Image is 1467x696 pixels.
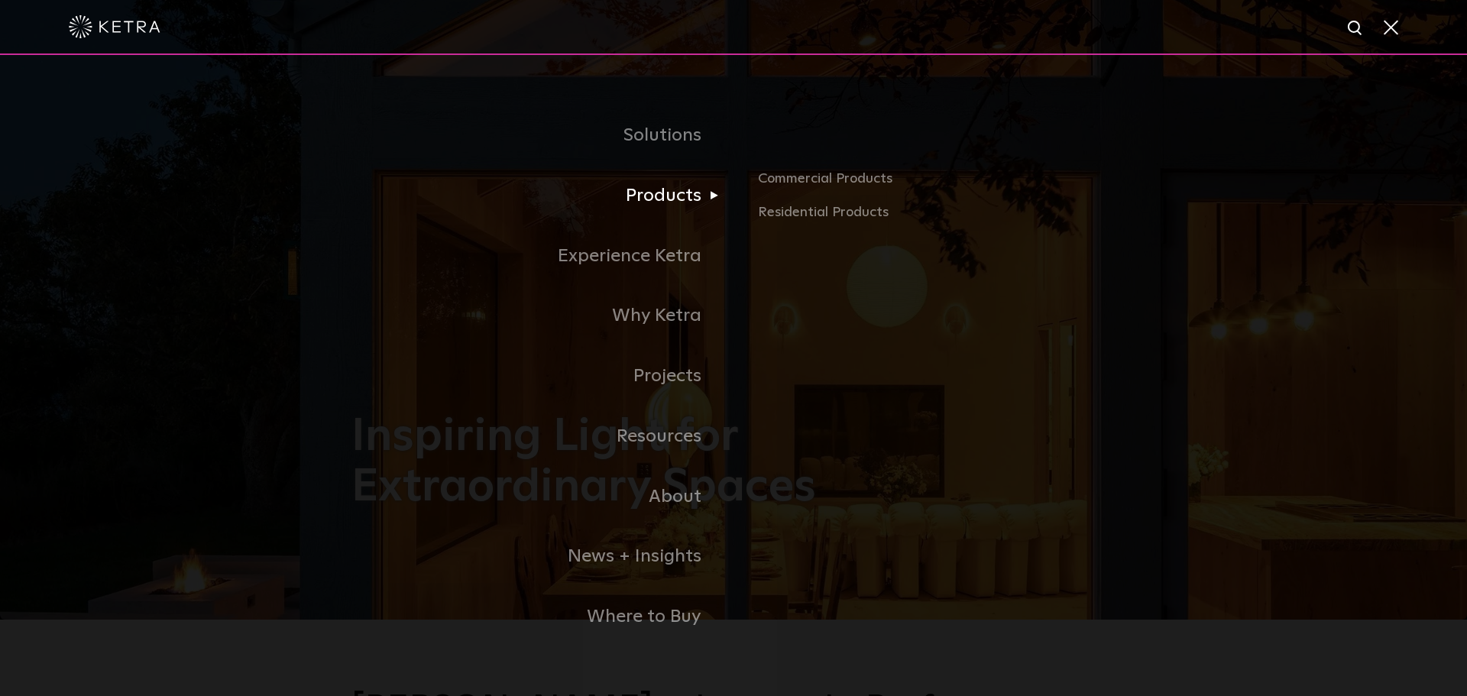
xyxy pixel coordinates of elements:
[351,346,733,406] a: Projects
[351,226,733,286] a: Experience Ketra
[351,166,733,226] a: Products
[351,286,733,346] a: Why Ketra
[351,587,733,647] a: Where to Buy
[758,168,1116,202] a: Commercial Products
[69,15,160,38] img: ketra-logo-2019-white
[351,105,733,166] a: Solutions
[351,105,1116,647] div: Navigation Menu
[1346,19,1365,38] img: search icon
[351,467,733,527] a: About
[351,406,733,467] a: Resources
[351,526,733,587] a: News + Insights
[758,202,1116,224] a: Residential Products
